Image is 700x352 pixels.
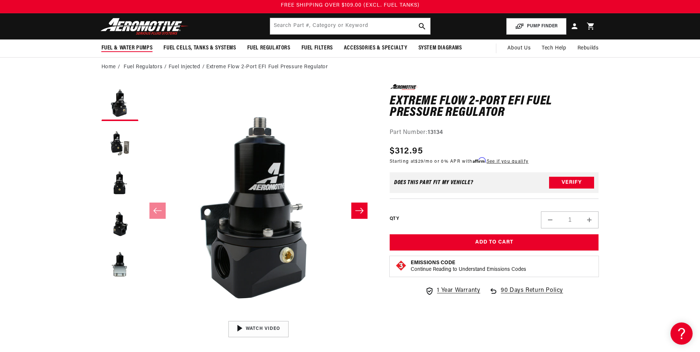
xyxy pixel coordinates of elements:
a: 1 Year Warranty [425,286,480,296]
li: Fuel Injected [169,63,206,71]
img: Emissions code [395,260,407,272]
media-gallery: Gallery Viewer [101,84,375,337]
span: Rebuilds [577,44,599,52]
div: Does This part fit My vehicle? [394,180,473,186]
p: Continue Reading to Understand Emissions Codes [411,266,526,273]
span: System Diagrams [418,44,462,52]
button: PUMP FINDER [506,18,566,35]
button: Load image 5 in gallery view [101,246,138,283]
a: 90 Days Return Policy [489,286,563,303]
a: Home [101,63,116,71]
summary: Fuel Cells, Tanks & Systems [158,39,241,57]
summary: System Diagrams [413,39,468,57]
li: Extreme Flow 2-Port EFI Fuel Pressure Regulator [206,63,328,71]
summary: Accessories & Specialty [338,39,413,57]
button: Slide right [351,203,368,219]
li: Fuel Regulators [124,63,169,71]
span: $29 [415,159,423,164]
span: $312.95 [390,145,423,158]
a: About Us [502,39,536,57]
button: Add to Cart [390,234,599,251]
h1: Extreme Flow 2-Port EFI Fuel Pressure Regulator [390,96,599,119]
button: search button [414,18,430,34]
button: Load image 4 in gallery view [101,206,138,243]
span: Fuel Regulators [247,44,290,52]
input: Search by Part Number, Category or Keyword [270,18,430,34]
summary: Fuel & Water Pumps [96,39,158,57]
strong: Emissions Code [411,260,455,266]
button: Emissions CodeContinue Reading to Understand Emissions Codes [411,260,526,273]
span: 90 Days Return Policy [501,286,563,303]
a: See if you qualify - Learn more about Affirm Financing (opens in modal) [487,159,528,164]
summary: Tech Help [536,39,572,57]
span: Fuel & Water Pumps [101,44,153,52]
strong: 13134 [428,130,443,135]
nav: breadcrumbs [101,63,599,71]
button: Load image 3 in gallery view [101,165,138,202]
summary: Fuel Regulators [242,39,296,57]
summary: Fuel Filters [296,39,338,57]
span: Tech Help [542,44,566,52]
label: QTY [390,216,399,222]
button: Slide left [149,203,166,219]
span: Fuel Cells, Tanks & Systems [163,44,236,52]
div: Part Number: [390,128,599,138]
span: About Us [507,45,531,51]
button: Verify [549,177,594,189]
p: Starting at /mo or 0% APR with . [390,158,528,165]
span: 1 Year Warranty [437,286,480,296]
button: Load image 1 in gallery view [101,84,138,121]
summary: Rebuilds [572,39,604,57]
span: FREE SHIPPING OVER $109.00 (EXCL. FUEL TANKS) [281,3,420,8]
button: Load image 2 in gallery view [101,125,138,162]
img: Aeromotive [99,18,191,35]
span: Fuel Filters [301,44,333,52]
span: Affirm [473,158,486,163]
span: Accessories & Specialty [344,44,407,52]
